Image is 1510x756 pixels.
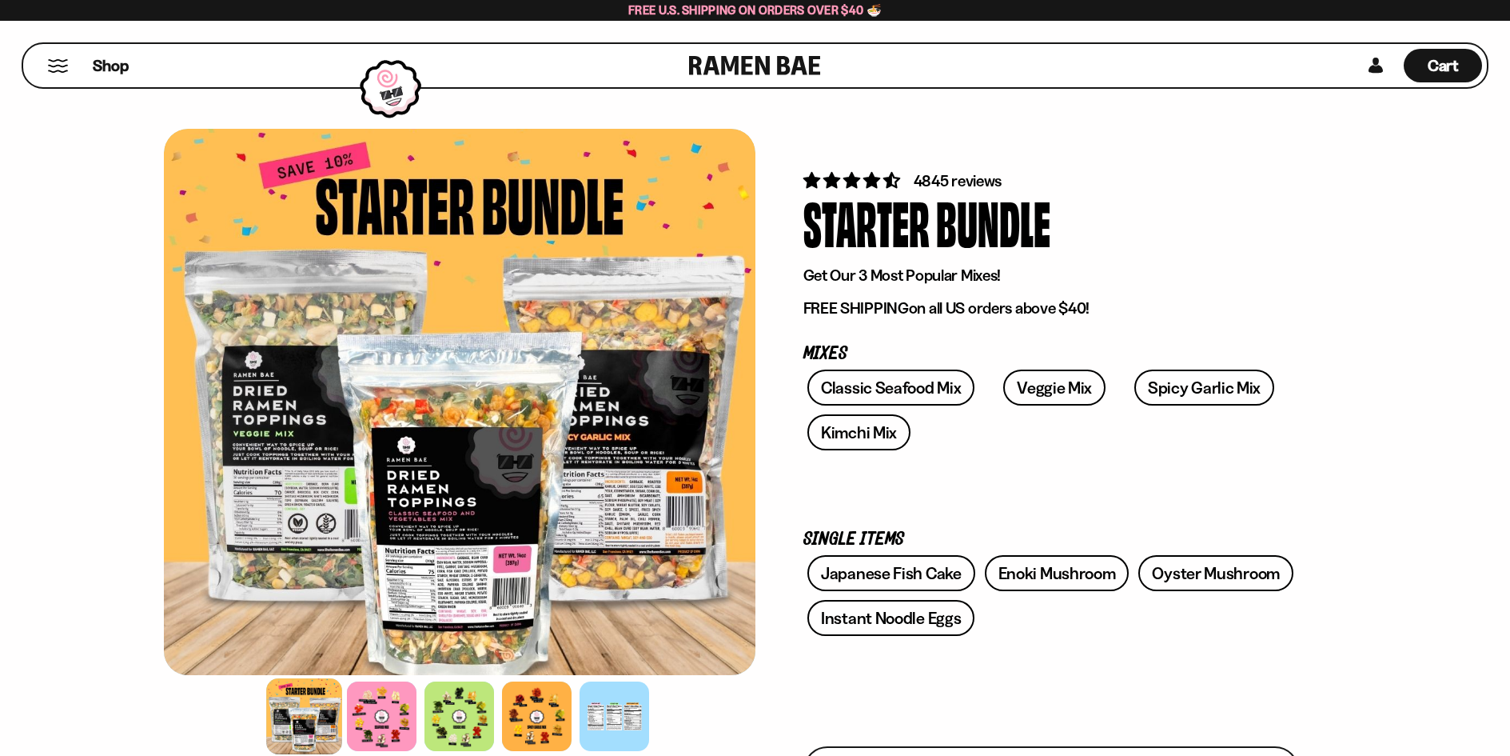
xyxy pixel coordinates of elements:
span: Cart [1428,56,1459,75]
div: Cart [1404,44,1482,87]
p: Single Items [803,532,1299,547]
a: Spicy Garlic Mix [1134,370,1274,406]
strong: FREE SHIPPING [803,298,909,318]
a: Kimchi Mix [807,414,910,450]
p: Get Our 3 Most Popular Mixes! [803,266,1299,286]
span: 4845 reviews [914,171,1002,190]
a: Classic Seafood Mix [807,370,974,406]
p: on all US orders above $40! [803,298,1299,318]
span: Free U.S. Shipping on Orders over $40 🍜 [628,2,882,18]
a: Oyster Mushroom [1138,555,1293,591]
a: Japanese Fish Cake [807,555,975,591]
div: Starter [803,192,930,252]
span: Shop [93,55,129,77]
span: 4.71 stars [803,170,903,190]
button: Mobile Menu Trigger [47,59,69,73]
a: Enoki Mushroom [985,555,1130,591]
a: Instant Noodle Eggs [807,600,974,636]
a: Veggie Mix [1003,370,1106,406]
div: Bundle [936,192,1050,252]
p: Mixes [803,346,1299,362]
a: Shop [93,49,129,82]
